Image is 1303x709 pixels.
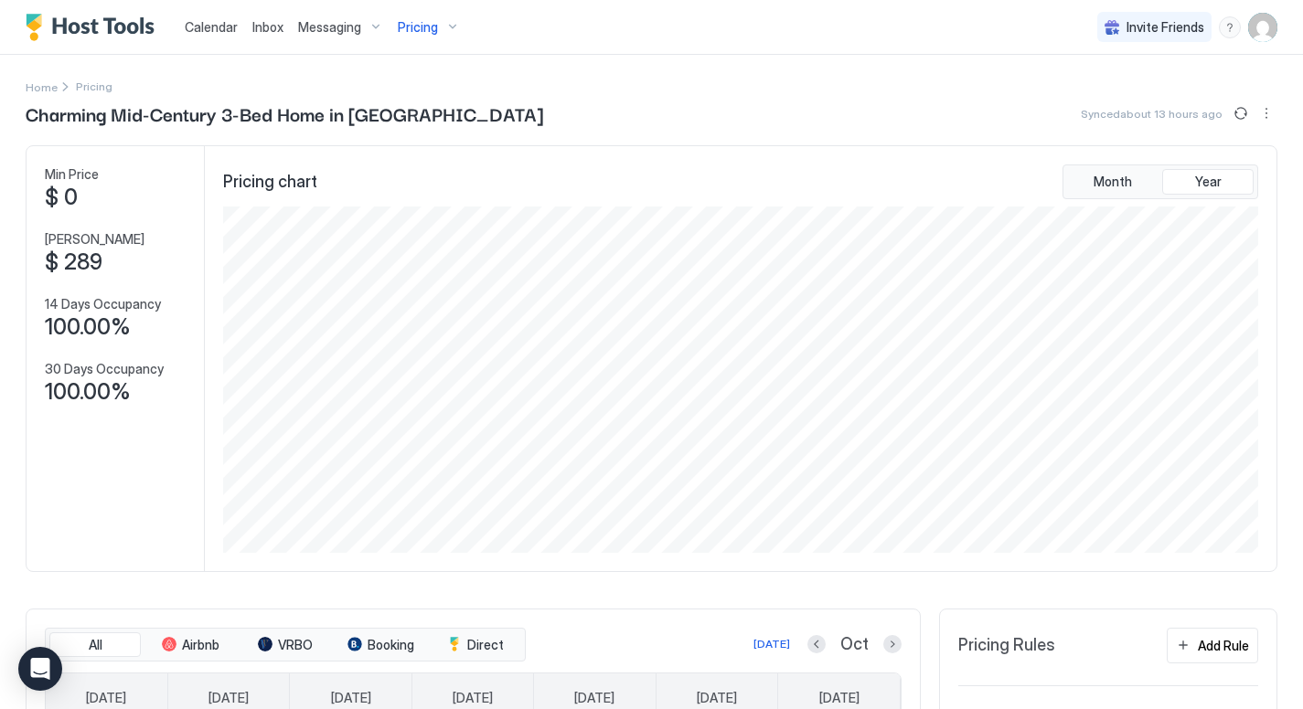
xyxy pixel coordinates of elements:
[1230,102,1252,124] button: Sync prices
[26,77,58,96] a: Home
[1195,174,1222,190] span: Year
[398,19,438,36] span: Pricing
[45,296,161,312] span: 14 Days Occupancy
[430,632,521,658] button: Direct
[1248,13,1277,42] div: User profile
[1067,169,1159,195] button: Month
[45,361,164,377] span: 30 Days Occupancy
[45,313,131,341] span: 100.00%
[753,636,790,652] div: [DATE]
[26,100,543,127] span: Charming Mid-Century 3-Bed Home in [GEOGRAPHIC_DATA]
[26,80,58,94] span: Home
[45,231,144,248] span: [PERSON_NAME]
[144,632,236,658] button: Airbnb
[86,690,126,706] span: [DATE]
[467,637,504,653] span: Direct
[26,14,163,41] a: Host Tools Logo
[1255,102,1277,124] button: More options
[76,79,112,93] span: Breadcrumb
[185,19,238,35] span: Calendar
[278,637,313,653] span: VRBO
[331,690,371,706] span: [DATE]
[89,637,102,653] span: All
[1063,164,1258,199] div: tab-group
[252,19,283,35] span: Inbox
[368,637,414,653] span: Booking
[840,634,869,655] span: Oct
[697,690,737,706] span: [DATE]
[45,249,102,276] span: $ 289
[45,378,131,406] span: 100.00%
[1162,169,1254,195] button: Year
[751,633,793,655] button: [DATE]
[18,647,62,691] div: Open Intercom Messenger
[182,637,219,653] span: Airbnb
[252,17,283,37] a: Inbox
[298,19,361,36] span: Messaging
[223,172,317,193] span: Pricing chart
[1094,174,1132,190] span: Month
[1219,16,1241,38] div: menu
[185,17,238,37] a: Calendar
[958,635,1055,656] span: Pricing Rules
[1081,107,1223,121] span: Synced about 13 hours ago
[208,690,249,706] span: [DATE]
[240,632,331,658] button: VRBO
[1167,628,1258,663] button: Add Rule
[45,166,99,183] span: Min Price
[883,635,902,653] button: Next month
[1255,102,1277,124] div: menu
[49,632,141,658] button: All
[1198,636,1249,655] div: Add Rule
[453,690,493,706] span: [DATE]
[807,635,826,653] button: Previous month
[45,184,78,211] span: $ 0
[574,690,614,706] span: [DATE]
[26,77,58,96] div: Breadcrumb
[819,690,860,706] span: [DATE]
[45,628,526,662] div: tab-group
[335,632,426,658] button: Booking
[1127,19,1204,36] span: Invite Friends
